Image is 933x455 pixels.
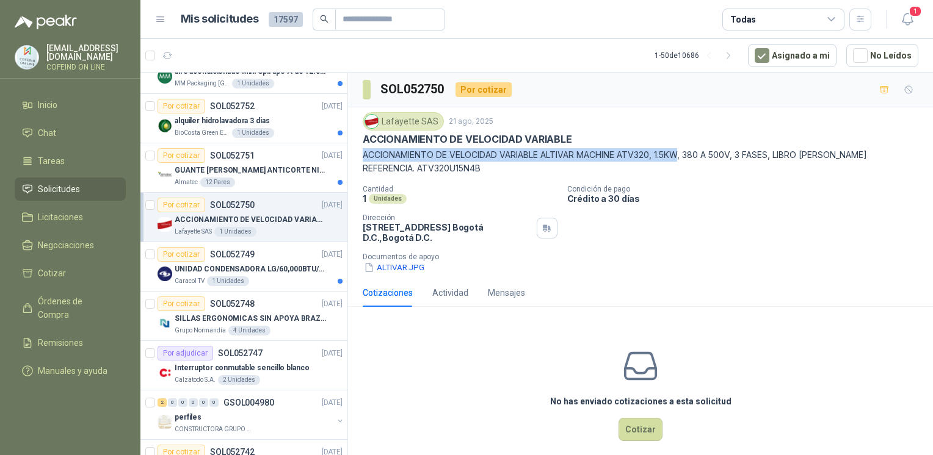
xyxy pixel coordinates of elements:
[158,346,213,360] div: Por adjudicar
[158,316,172,331] img: Company Logo
[140,143,347,193] a: Por cotizarSOL052751[DATE] Company LogoGUANTE [PERSON_NAME] ANTICORTE NIV 5 TALLA LAlmatec12 Pares
[909,5,922,17] span: 1
[232,79,274,88] div: 1 Unidades
[567,185,929,193] p: Condición de pago
[15,46,38,69] img: Company Logo
[38,126,56,140] span: Chat
[158,415,172,429] img: Company Logo
[363,185,557,193] p: Cantidad
[567,193,929,204] p: Crédito a 30 días
[175,128,230,138] p: BioCosta Green Energy S.A.S
[363,222,532,243] p: [STREET_ADDRESS] Bogotá D.C. , Bogotá D.C.
[619,418,663,441] button: Cotizar
[175,375,216,385] p: Calzatodo S.A.
[175,326,226,335] p: Grupo Normandía
[158,296,205,311] div: Por cotizar
[363,112,444,131] div: Lafayette SAS
[223,398,274,407] p: GSOL004980
[38,364,107,378] span: Manuales y ayuda
[550,395,732,408] h3: No has enviado cotizaciones a esta solicitud
[363,133,572,146] p: ACCIONAMIENTO DE VELOCIDAD VARIABLE
[175,313,327,324] p: SILLAS ERGONOMICAS SIN APOYA BRAZOS
[175,425,252,434] p: CONSTRUCTORA GRUPO FIP
[175,115,270,127] p: alquiler hidrolavadora 3 dias
[655,46,738,65] div: 1 - 50 de 10686
[140,341,347,390] a: Por adjudicarSOL052747[DATE] Company LogoInterruptor conmutable sencillo blancoCalzatodo S.A.2 Un...
[158,69,172,84] img: Company Logo
[158,395,345,434] a: 2 0 0 0 0 0 GSOL004980[DATE] Company LogoperfilesCONSTRUCTORA GRUPO FIP
[363,148,918,175] p: ACCIONAMIENTO DE VELOCIDAD VARIABLE ALTIVAR MACHINE ATV320, 1.5KW, 380 A 500V, 3 FASES, LIBRO [PE...
[896,9,918,30] button: 1
[38,295,114,321] span: Órdenes de Compra
[199,398,208,407] div: 0
[363,193,366,204] p: 1
[214,227,256,237] div: 1 Unidades
[15,121,126,145] a: Chat
[175,263,327,275] p: UNIDAD CONDENSADORA LG/60,000BTU/220V/R410A: I
[158,198,205,212] div: Por cotizar
[210,299,255,308] p: SOL052748
[15,206,126,229] a: Licitaciones
[175,165,327,176] p: GUANTE [PERSON_NAME] ANTICORTE NIV 5 TALLA L
[15,149,126,173] a: Tareas
[38,267,66,280] span: Cotizar
[178,398,187,407] div: 0
[748,44,837,67] button: Asignado a mi
[232,128,274,138] div: 1 Unidades
[158,118,172,133] img: Company Logo
[449,116,493,127] p: 21 ago, 2025
[15,290,126,326] a: Órdenes de Compra
[158,365,172,380] img: Company Logo
[158,217,172,232] img: Company Logo
[38,98,57,112] span: Inicio
[15,262,126,285] a: Cotizar
[322,348,343,359] p: [DATE]
[456,82,512,97] div: Por cotizar
[209,398,219,407] div: 0
[140,94,347,143] a: Por cotizarSOL052752[DATE] Company Logoalquiler hidrolavadora 3 diasBioCosta Green Energy S.A.S1 ...
[363,253,928,261] p: Documentos de apoyo
[175,227,212,237] p: Lafayette SAS
[15,177,126,201] a: Solicitudes
[175,276,205,286] p: Caracol TV
[175,412,201,423] p: perfiles
[322,397,343,409] p: [DATE]
[140,292,347,341] a: Por cotizarSOL052748[DATE] Company LogoSILLAS ERGONOMICAS SIN APOYA BRAZOSGrupo Normandía4 Unidades
[140,242,347,292] a: Por cotizarSOL052749[DATE] Company LogoUNIDAD CONDENSADORA LG/60,000BTU/220V/R410A: ICaracol TV1 ...
[168,398,177,407] div: 0
[140,193,347,242] a: Por cotizarSOL052750[DATE] Company LogoACCIONAMIENTO DE VELOCIDAD VARIABLELafayette SAS1 Unidades
[322,101,343,112] p: [DATE]
[158,148,205,163] div: Por cotizar
[200,177,235,187] div: 12 Pares
[488,286,525,299] div: Mensajes
[175,214,327,226] p: ACCIONAMIENTO DE VELOCIDAD VARIABLE
[175,177,198,187] p: Almatec
[380,80,446,99] h3: SOL052750
[15,234,126,257] a: Negociaciones
[38,182,80,196] span: Solicitudes
[158,99,205,113] div: Por cotizar
[269,12,303,27] span: 17597
[322,150,343,162] p: [DATE]
[218,375,260,385] div: 2 Unidades
[322,199,343,211] p: [DATE]
[181,10,259,28] h1: Mis solicitudes
[432,286,468,299] div: Actividad
[322,298,343,310] p: [DATE]
[46,44,126,61] p: [EMAIL_ADDRESS][DOMAIN_NAME]
[175,79,230,88] p: MM Packaging [GEOGRAPHIC_DATA]
[363,286,413,299] div: Cotizaciones
[158,168,172,182] img: Company Logo
[730,13,756,26] div: Todas
[322,249,343,260] p: [DATE]
[846,44,918,67] button: No Leídos
[175,362,309,374] p: Interruptor conmutable sencillo blanco
[207,276,249,286] div: 1 Unidades
[369,194,407,204] div: Unidades
[365,115,379,128] img: Company Logo
[158,267,172,281] img: Company Logo
[15,15,77,29] img: Logo peakr
[320,15,329,23] span: search
[210,250,255,259] p: SOL052749
[363,213,532,222] p: Dirección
